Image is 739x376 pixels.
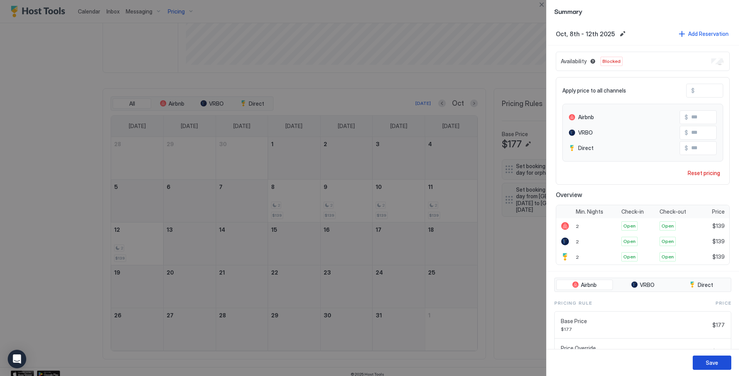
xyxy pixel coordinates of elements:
[678,29,730,39] button: Add Reservation
[673,280,729,290] button: Direct
[578,114,594,121] span: Airbnb
[685,145,688,152] span: $
[623,223,636,229] span: Open
[661,238,674,245] span: Open
[588,57,597,66] button: Blocked dates override all pricing rules and remain unavailable until manually unblocked
[712,223,725,229] span: $139
[581,282,597,288] span: Airbnb
[554,6,731,16] span: Summary
[712,253,725,260] span: $139
[691,87,695,94] span: $
[623,253,636,260] span: Open
[561,345,709,352] span: Price Override
[561,58,587,65] span: Availability
[712,348,725,355] span: $139
[576,223,579,229] span: 2
[685,129,688,136] span: $
[561,326,709,332] span: $177
[576,254,579,260] span: 2
[561,318,709,325] span: Base Price
[556,30,615,38] span: Oct, 8th - 12th 2025
[706,359,718,367] div: Save
[554,278,731,292] div: tab-group
[688,30,729,38] div: Add Reservation
[693,356,731,370] button: Save
[8,350,26,368] div: Open Intercom Messenger
[621,208,644,215] span: Check-in
[576,239,579,244] span: 2
[578,145,594,152] span: Direct
[685,168,723,178] button: Reset pricing
[661,253,674,260] span: Open
[685,114,688,121] span: $
[562,87,626,94] span: Apply price to all channels
[556,191,730,199] span: Overview
[640,282,655,288] span: VRBO
[623,238,636,245] span: Open
[576,208,603,215] span: Min. Nights
[712,322,725,329] span: $177
[602,58,621,65] span: Blocked
[614,280,671,290] button: VRBO
[660,208,686,215] span: Check-out
[712,208,725,215] span: Price
[712,238,725,245] span: $139
[554,300,592,307] span: Pricing Rule
[618,29,627,39] button: Edit date range
[661,223,674,229] span: Open
[556,280,613,290] button: Airbnb
[578,129,593,136] span: VRBO
[715,300,731,307] span: Price
[688,169,720,177] div: Reset pricing
[698,282,713,288] span: Direct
